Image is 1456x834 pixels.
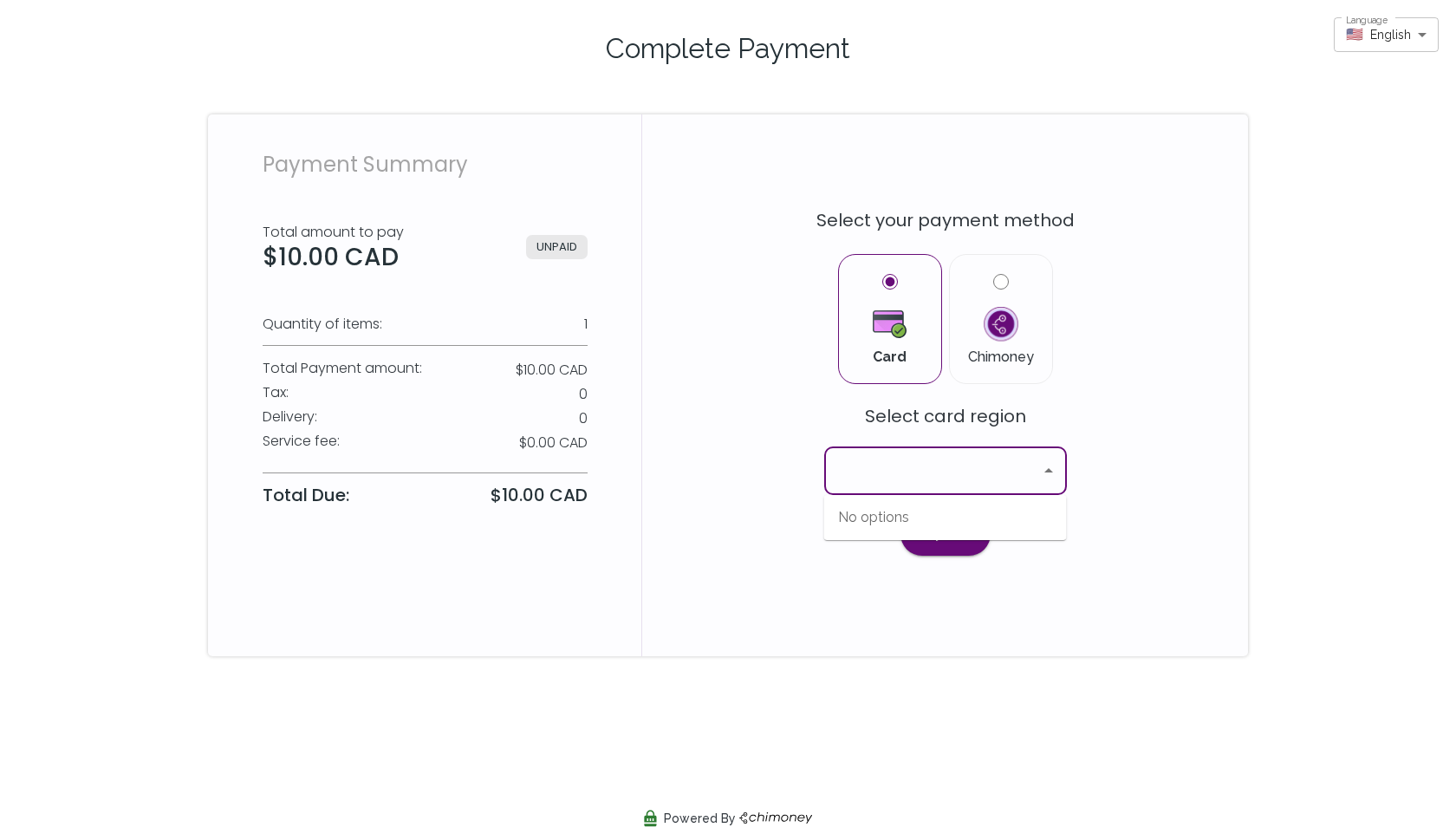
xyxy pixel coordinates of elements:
p: Total amount to pay [263,222,404,243]
span: 🇺🇸 [1346,26,1363,43]
div: 🇺🇸English [1334,18,1439,50]
p: Delivery : [263,407,317,427]
input: CardCard [882,274,898,290]
p: 0 [579,408,588,429]
p: $0.00 CAD [519,433,588,453]
img: Card [873,307,906,342]
p: Payment Summary [263,149,588,180]
p: Quantity of items: [263,314,382,335]
span: English [1370,26,1411,43]
h3: $10.00 CAD [263,243,404,272]
label: Card [853,274,927,364]
input: ChimoneyChimoney [993,274,1009,290]
label: Language [1346,14,1388,27]
button: Close [1037,459,1061,483]
p: Total Payment amount : [263,358,422,379]
p: Total Due: [263,482,349,508]
img: Chimoney [984,307,1018,342]
p: Tax : [263,382,289,403]
p: Service fee : [263,431,340,452]
p: Select your payment method [686,207,1206,233]
div: No options [824,495,1067,540]
p: $10.00 CAD [491,483,588,507]
p: Complete Payment [229,28,1227,69]
p: 0 [579,384,588,405]
p: Select card region [824,403,1067,429]
span: UNPAID [526,235,588,259]
p: 1 [584,314,588,335]
label: Chimoney [964,274,1038,364]
p: $10.00 CAD [516,360,588,381]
